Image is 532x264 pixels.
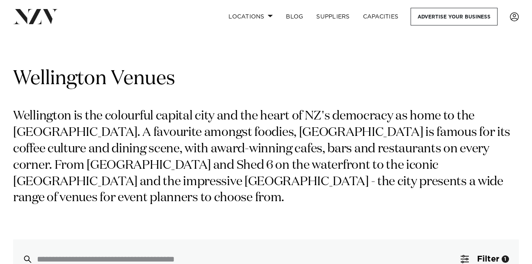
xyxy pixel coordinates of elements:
a: Locations [222,8,279,25]
a: BLOG [279,8,310,25]
h1: Wellington Venues [13,66,519,92]
span: Filter [477,255,499,263]
div: 1 [502,255,509,263]
a: Advertise your business [411,8,498,25]
img: nzv-logo.png [13,9,58,24]
a: Capacities [356,8,405,25]
a: SUPPLIERS [310,8,356,25]
p: Wellington is the colourful capital city and the heart of NZ's democracy as home to the [GEOGRAPH... [13,108,519,207]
